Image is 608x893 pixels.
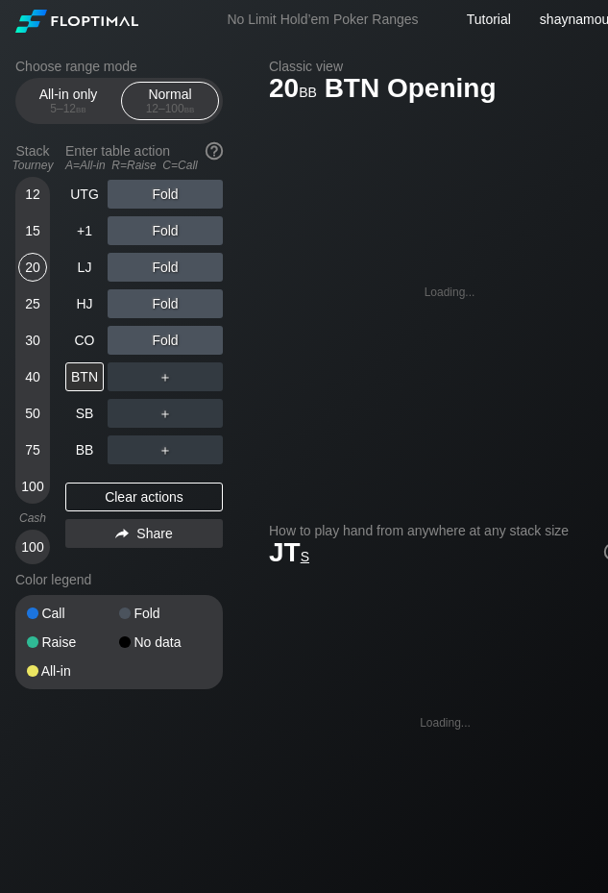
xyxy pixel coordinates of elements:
div: 30 [18,326,47,355]
div: Color legend [15,564,223,595]
span: bb [299,80,317,101]
span: bb [76,102,86,115]
div: 25 [18,289,47,318]
div: Raise [27,635,119,649]
div: 5 – 12 [28,102,109,115]
div: 75 [18,435,47,464]
div: No Limit Hold’em Poker Ranges [198,12,447,32]
div: Call [27,607,119,620]
span: bb [184,102,195,115]
div: 12 – 100 [130,102,210,115]
span: s [301,544,309,565]
div: No data [119,635,211,649]
a: Tutorial [467,12,511,27]
div: All-in [27,664,119,678]
div: Fold [108,180,223,209]
div: SB [65,399,104,428]
div: HJ [65,289,104,318]
div: CO [65,326,104,355]
div: ＋ [108,362,223,391]
div: +1 [65,216,104,245]
div: Normal [126,83,214,119]
div: Loading... [420,716,471,730]
div: ＋ [108,435,223,464]
img: Floptimal logo [15,10,138,33]
div: Fold [108,326,223,355]
div: BTN [65,362,104,391]
div: Tourney [8,159,58,172]
div: Fold [108,253,223,282]
div: Enter table action [65,136,223,180]
div: BB [65,435,104,464]
div: 100 [18,533,47,561]
div: Share [65,519,223,548]
span: 20 [266,74,320,106]
div: LJ [65,253,104,282]
span: JT [269,537,309,567]
div: 15 [18,216,47,245]
div: 50 [18,399,47,428]
div: UTG [65,180,104,209]
div: Fold [108,289,223,318]
div: ＋ [108,399,223,428]
div: All-in only [24,83,112,119]
img: share.864f2f62.svg [115,529,129,539]
div: A=All-in R=Raise C=Call [65,159,223,172]
div: 12 [18,180,47,209]
div: 40 [18,362,47,391]
div: 20 [18,253,47,282]
div: Loading... [425,285,475,299]
img: help.32db89a4.svg [204,140,225,161]
div: Fold [108,216,223,245]
div: Cash [8,511,58,525]
h2: Choose range mode [15,59,223,74]
span: BTN Opening [322,74,499,106]
div: 100 [18,472,47,501]
div: Clear actions [65,483,223,511]
div: Fold [119,607,211,620]
div: Stack [8,136,58,180]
